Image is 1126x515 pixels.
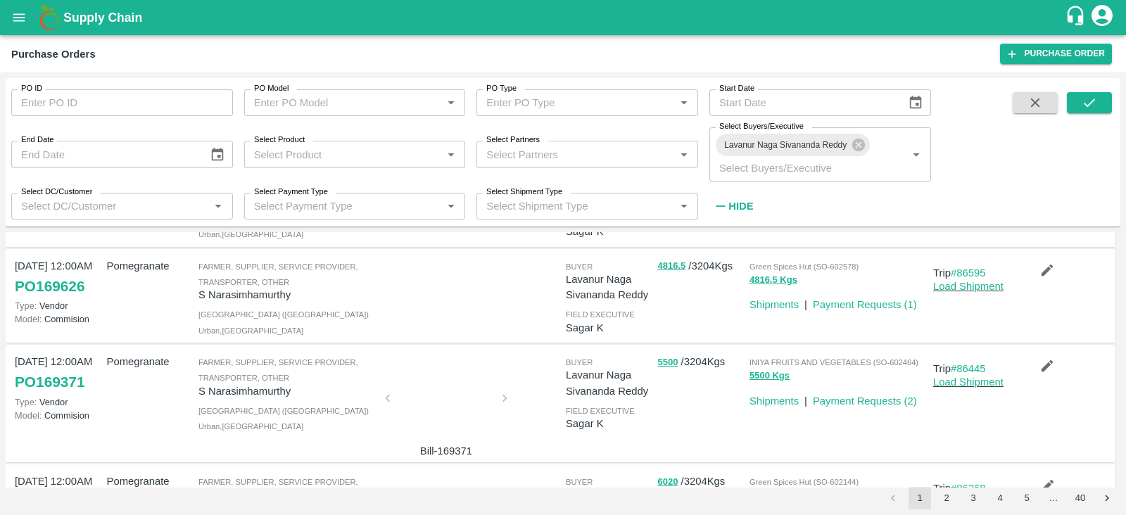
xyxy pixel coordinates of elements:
[15,312,101,326] p: Commision
[799,291,807,312] div: |
[21,83,42,94] label: PO ID
[714,158,885,177] input: Select Buyers/Executive
[566,416,652,431] p: Sagar K
[198,358,358,382] span: Farmer, Supplier, Service Provider, Transporter, Other
[951,363,986,374] a: #86445
[248,94,420,112] input: Enter PO Model
[657,354,743,370] p: / 3204 Kgs
[198,383,377,399] p: S Narasimhamurthy
[951,267,986,279] a: #86595
[749,299,799,310] a: Shipments
[1096,487,1118,509] button: Go to next page
[933,265,1019,281] p: Trip
[198,287,377,303] p: S Narasimhamurthy
[15,300,37,311] span: Type:
[15,274,84,299] a: PO169626
[63,11,142,25] b: Supply Chain
[11,45,96,63] div: Purchase Orders
[15,369,84,395] a: PO169371
[909,487,931,509] button: page 1
[799,388,807,409] div: |
[933,481,1019,496] p: Trip
[442,94,460,112] button: Open
[1089,3,1115,32] div: account of current user
[198,478,358,502] span: Farmer, Supplier, Service Provider, Transporter, Other
[749,272,797,288] button: 4816.5 Kgs
[566,272,652,303] p: Lavanur Naga Sivananda Reddy
[486,83,517,94] label: PO Type
[566,320,652,336] p: Sagar K
[15,473,101,489] p: [DATE] 12:00AM
[442,146,460,164] button: Open
[719,121,804,132] label: Select Buyers/Executive
[675,146,693,164] button: Open
[21,186,92,198] label: Select DC/Customer
[813,299,917,310] a: Payment Requests (1)
[709,89,897,116] input: Start Date
[657,474,678,490] button: 6020
[1000,44,1112,64] a: Purchase Order
[709,194,757,218] button: Hide
[106,354,192,369] p: Pomegranate
[933,281,1004,292] a: Load Shipment
[566,262,593,271] span: buyer
[907,146,925,164] button: Open
[657,258,743,274] p: / 3204 Kgs
[393,443,499,459] p: Bill-169371
[209,197,227,215] button: Open
[962,487,985,509] button: Go to page 3
[15,299,101,312] p: Vendor
[749,478,859,486] span: Green Spices Hut (SO-602144)
[989,487,1011,509] button: Go to page 4
[15,314,42,324] span: Model:
[15,354,101,369] p: [DATE] 12:00AM
[566,407,635,415] span: field executive
[566,478,593,486] span: buyer
[749,368,790,384] button: 5500 Kgs
[728,201,753,212] strong: Hide
[933,376,1004,388] a: Load Shipment
[675,197,693,215] button: Open
[481,145,671,163] input: Select Partners
[716,138,855,153] span: Lavanur Naga Sivananda Reddy
[566,367,652,399] p: Lavanur Naga Sivananda Reddy
[749,395,799,407] a: Shipments
[749,358,918,367] span: INIYA FRUITS AND VEGETABLES (SO-602464)
[481,94,652,112] input: Enter PO Type
[198,262,358,286] span: Farmer, Supplier, Service Provider, Transporter, Other
[15,397,37,407] span: Type:
[880,487,1120,509] nav: pagination navigation
[481,197,671,215] input: Select Shipment Type
[35,4,63,32] img: logo
[198,407,369,431] span: [GEOGRAPHIC_DATA] ([GEOGRAPHIC_DATA]) Urban , [GEOGRAPHIC_DATA]
[442,197,460,215] button: Open
[486,134,540,146] label: Select Partners
[21,134,53,146] label: End Date
[15,197,205,215] input: Select DC/Customer
[566,358,593,367] span: buyer
[11,89,233,116] input: Enter PO ID
[657,355,678,371] button: 5500
[15,258,101,274] p: [DATE] 12:00AM
[15,410,42,421] span: Model:
[566,224,652,239] p: Sagar K
[749,262,859,271] span: Green Spices Hut (SO-602578)
[198,310,369,334] span: [GEOGRAPHIC_DATA] ([GEOGRAPHIC_DATA]) Urban , [GEOGRAPHIC_DATA]
[248,197,420,215] input: Select Payment Type
[106,473,192,489] p: Pomegranate
[566,310,635,319] span: field executive
[675,94,693,112] button: Open
[11,141,198,167] input: End Date
[657,258,685,274] button: 4816.5
[15,395,101,409] p: Vendor
[719,83,754,94] label: Start Date
[813,395,917,407] a: Payment Requests (2)
[204,141,231,168] button: Choose date
[1016,487,1038,509] button: Go to page 5
[15,409,101,422] p: Commision
[248,145,438,163] input: Select Product
[935,487,958,509] button: Go to page 2
[902,89,929,116] button: Choose date
[254,186,328,198] label: Select Payment Type
[951,483,986,494] a: #86368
